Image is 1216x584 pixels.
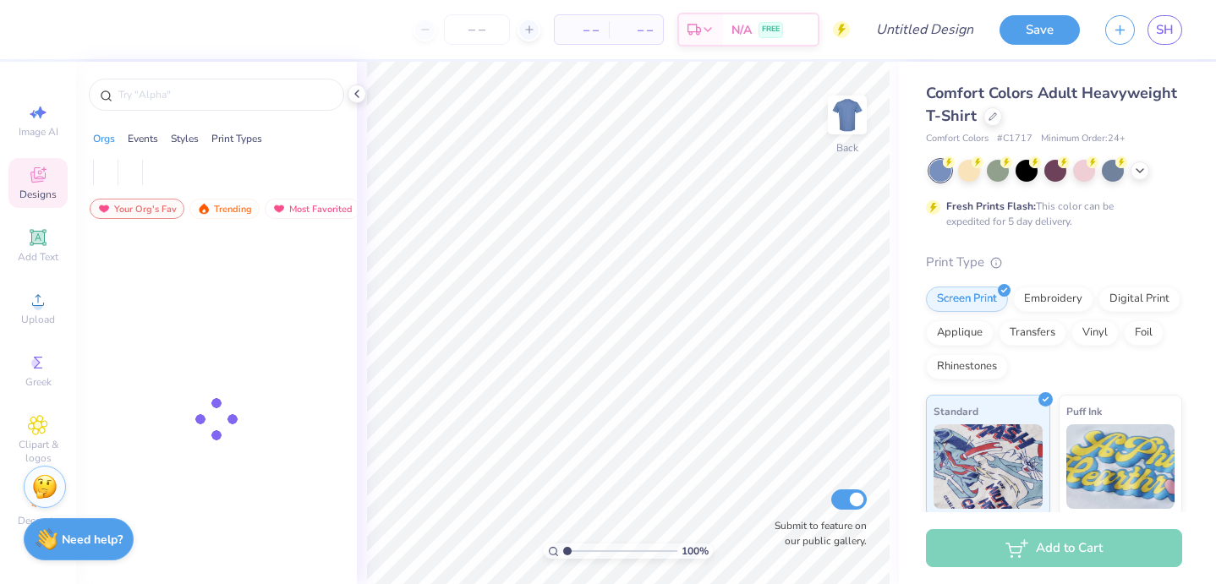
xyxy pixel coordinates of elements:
span: Upload [21,313,55,326]
span: N/A [731,21,752,39]
span: – – [565,21,599,39]
div: Print Type [926,253,1182,272]
label: Submit to feature on our public gallery. [765,518,867,549]
span: Puff Ink [1066,402,1102,420]
span: SH [1156,20,1174,40]
span: Designs [19,188,57,201]
img: Back [830,98,864,132]
div: Foil [1124,320,1164,346]
div: Styles [171,131,199,146]
span: Decorate [18,514,58,527]
a: SH [1148,15,1182,45]
span: – – [619,21,653,39]
div: Digital Print [1098,287,1180,312]
span: Add Text [18,250,58,264]
span: Comfort Colors Adult Heavyweight T-Shirt [926,83,1177,126]
div: Orgs [93,131,115,146]
input: Try "Alpha" [117,86,333,103]
img: most_fav.gif [272,203,286,215]
input: – – [444,14,510,45]
span: Image AI [19,125,58,139]
div: This color can be expedited for 5 day delivery. [946,199,1154,229]
span: Minimum Order: 24 + [1041,132,1126,146]
div: Back [836,140,858,156]
span: FREE [762,24,780,35]
span: Clipart & logos [8,438,68,465]
strong: Fresh Prints Flash: [946,199,1036,213]
div: Applique [926,320,994,346]
img: trending.gif [197,203,211,215]
div: Transfers [999,320,1066,346]
div: Most Favorited [265,199,360,219]
div: Screen Print [926,287,1008,312]
span: 100 % [682,543,709,559]
div: Embroidery [1013,287,1093,312]
img: most_fav.gif [97,203,111,215]
span: Standard [934,402,978,420]
div: Vinyl [1071,320,1119,346]
span: # C1717 [997,132,1033,146]
div: Print Types [211,131,262,146]
span: Comfort Colors [926,132,989,146]
div: Rhinestones [926,354,1008,379]
div: Events [128,131,158,146]
img: Standard [934,424,1043,509]
div: Your Org's Fav [90,199,184,219]
span: Greek [25,375,52,389]
div: Trending [189,199,260,219]
strong: Need help? [62,532,123,548]
img: Puff Ink [1066,424,1175,509]
input: Untitled Design [863,13,987,46]
button: Save [1000,15,1080,45]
